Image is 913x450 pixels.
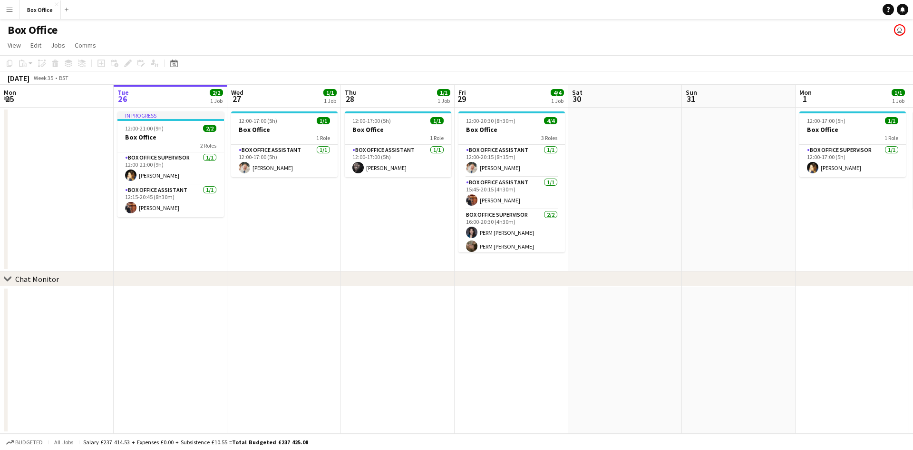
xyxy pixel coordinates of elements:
span: 12:00-21:00 (9h) [125,125,164,132]
app-job-card: In progress12:00-21:00 (9h)2/2Box Office2 RolesBox Office Supervisor1/112:00-21:00 (9h)[PERSON_NA... [117,111,224,217]
div: BST [59,74,68,81]
span: Mon [799,88,812,97]
span: 12:00-20:30 (8h30m) [466,117,515,124]
app-job-card: 12:00-20:30 (8h30m)4/4Box Office3 RolesBox Office Assistant1/112:00-20:15 (8h15m)[PERSON_NAME]Box... [458,111,565,252]
span: 31 [684,93,697,104]
app-card-role: Box Office Assistant1/112:00-17:00 (5h)[PERSON_NAME] [345,145,451,177]
h3: Box Office [799,125,906,134]
span: 1/1 [430,117,444,124]
span: Mon [4,88,16,97]
div: In progress [117,111,224,119]
span: 1/1 [323,89,337,96]
h3: Box Office [231,125,338,134]
div: Chat Monitor [15,274,59,284]
app-card-role: Box Office Assistant1/112:00-20:15 (8h15m)[PERSON_NAME] [458,145,565,177]
app-card-role: Box Office Supervisor2/216:00-20:30 (4h30m)PERM [PERSON_NAME]PERM [PERSON_NAME] [458,210,565,256]
div: [DATE] [8,73,29,83]
span: 2/2 [203,125,216,132]
span: 26 [116,93,129,104]
a: Comms [71,39,100,51]
span: Comms [75,41,96,50]
app-job-card: 12:00-17:00 (5h)1/1Box Office1 RoleBox Office Assistant1/112:00-17:00 (5h)[PERSON_NAME] [231,111,338,177]
span: 2 Roles [200,142,216,149]
app-job-card: 12:00-17:00 (5h)1/1Box Office1 RoleBox Office Assistant1/112:00-17:00 (5h)[PERSON_NAME] [345,111,451,177]
span: 4/4 [544,117,557,124]
span: 1 Role [884,134,898,141]
span: Edit [30,41,41,50]
a: Jobs [47,39,69,51]
span: 28 [343,93,357,104]
app-user-avatar: Millie Haldane [894,24,905,36]
span: Thu [345,88,357,97]
span: 25 [2,93,16,104]
span: 1/1 [437,89,450,96]
div: Salary £237 414.53 + Expenses £0.00 + Subsistence £10.55 = [83,439,308,446]
app-card-role: Box Office Assistant1/112:15-20:45 (8h30m)[PERSON_NAME] [117,185,224,217]
span: 1 Role [430,134,444,141]
span: 2/2 [210,89,223,96]
span: 12:00-17:00 (5h) [807,117,845,124]
span: 12:00-17:00 (5h) [352,117,391,124]
app-card-role: Box Office Supervisor1/112:00-17:00 (5h)[PERSON_NAME] [799,145,906,177]
h1: Box Office [8,23,58,37]
a: View [4,39,25,51]
div: 1 Job [892,97,904,104]
span: 12:00-17:00 (5h) [239,117,277,124]
span: Jobs [51,41,65,50]
span: Sun [686,88,697,97]
h3: Box Office [117,133,224,141]
div: 1 Job [437,97,450,104]
span: Total Budgeted £237 425.08 [232,439,308,446]
button: Budgeted [5,437,44,448]
span: 1 Role [316,134,330,141]
span: 1/1 [892,89,905,96]
span: View [8,41,21,50]
div: 1 Job [210,97,223,104]
button: Box Office [19,0,61,19]
span: All jobs [52,439,75,446]
span: Wed [231,88,243,97]
app-card-role: Box Office Supervisor1/112:00-21:00 (9h)[PERSON_NAME] [117,152,224,185]
span: Tue [117,88,129,97]
span: 29 [457,93,466,104]
app-card-role: Box Office Assistant1/115:45-20:15 (4h30m)[PERSON_NAME] [458,177,565,210]
span: Sat [572,88,583,97]
h3: Box Office [458,125,565,134]
span: 30 [571,93,583,104]
span: 1/1 [317,117,330,124]
app-job-card: 12:00-17:00 (5h)1/1Box Office1 RoleBox Office Supervisor1/112:00-17:00 (5h)[PERSON_NAME] [799,111,906,177]
span: 1 [798,93,812,104]
div: 1 Job [551,97,563,104]
a: Edit [27,39,45,51]
span: 27 [230,93,243,104]
span: 1/1 [885,117,898,124]
div: 1 Job [324,97,336,104]
app-card-role: Box Office Assistant1/112:00-17:00 (5h)[PERSON_NAME] [231,145,338,177]
span: Week 35 [31,74,55,81]
span: Fri [458,88,466,97]
span: 4/4 [551,89,564,96]
span: 3 Roles [541,134,557,141]
h3: Box Office [345,125,451,134]
span: Budgeted [15,439,43,446]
